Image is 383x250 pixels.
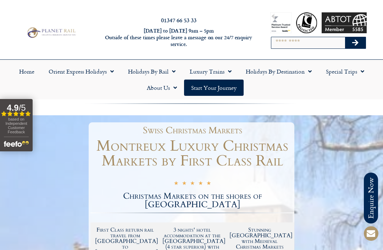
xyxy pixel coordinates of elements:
i: ★ [198,181,203,187]
h6: [DATE] to [DATE] 9am – 5pm Outside of these times please leave a message on our 24/7 enquiry serv... [104,28,254,47]
h2: Stunning [GEOGRAPHIC_DATA] with Medieval Christmas Markets [229,227,290,250]
a: About Us [140,80,184,96]
button: Search [345,37,366,48]
i: ★ [174,181,178,187]
a: Special Trips [319,63,371,80]
h1: Swiss Christmas Markets [94,126,291,135]
a: Luxury Trains [183,63,239,80]
a: 01347 66 53 33 [161,16,196,24]
h2: Christmas Markets on the shores of [GEOGRAPHIC_DATA] [90,192,294,209]
nav: Menu [4,63,379,96]
h1: Montreux Luxury Christmas Markets by First Class Rail [90,139,294,168]
a: Orient Express Holidays [41,63,121,80]
i: ★ [206,181,211,187]
a: Holidays by Destination [239,63,319,80]
a: Holidays by Rail [121,63,183,80]
a: Home [12,63,41,80]
i: ★ [182,181,187,187]
img: Planet Rail Train Holidays Logo [25,26,77,39]
a: Start your Journey [184,80,244,96]
i: ★ [190,181,195,187]
div: 5/5 [174,180,211,187]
